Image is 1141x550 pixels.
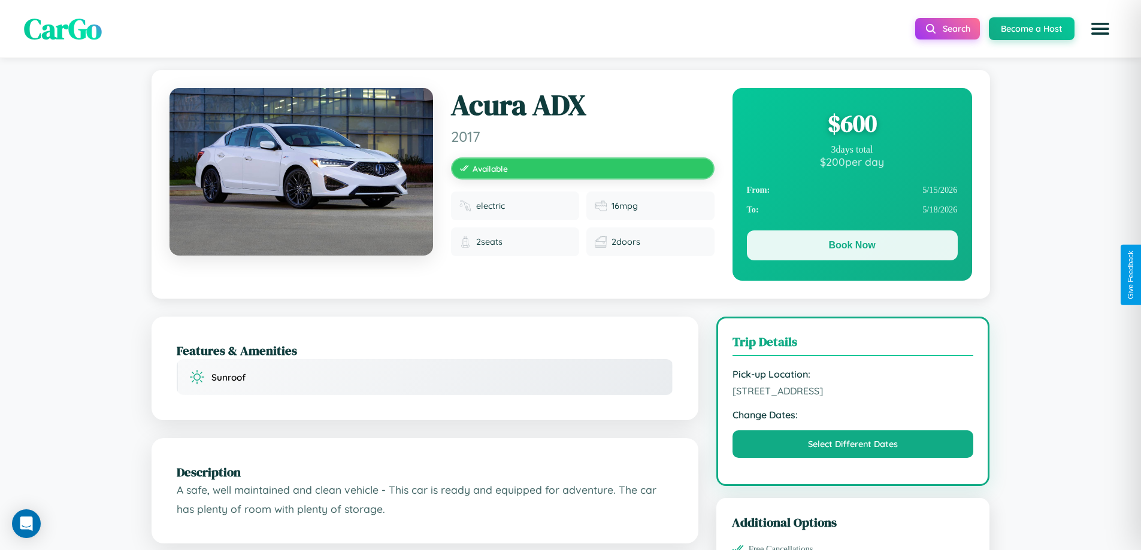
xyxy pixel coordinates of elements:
span: Search [943,23,970,34]
img: Seats [459,236,471,248]
strong: Change Dates: [733,409,974,421]
img: Fuel type [459,200,471,212]
span: 2017 [451,127,715,145]
span: electric [476,200,505,211]
h3: Additional Options [732,513,974,531]
img: Fuel efficiency [595,200,607,212]
button: Open menu [1084,12,1117,45]
p: A safe, well maintained and clean vehicle - This car is ready and equipped for adventure. The car... [177,481,673,518]
span: Sunroof [211,372,246,383]
div: $ 600 [747,107,958,139]
strong: To: [747,205,759,215]
div: 5 / 18 / 2026 [747,200,958,220]
h1: Acura ADX [451,88,715,123]
div: Open Intercom Messenger [12,509,41,538]
img: Doors [595,236,607,248]
div: 5 / 15 / 2026 [747,180,958,200]
h3: Trip Details [733,333,974,356]
span: 2 seats [476,236,503,247]
span: 16 mpg [612,200,638,211]
span: CarGo [24,9,102,48]
span: Available [473,163,508,174]
div: 3 days total [747,144,958,155]
button: Book Now [747,230,958,260]
span: [STREET_ADDRESS] [733,385,974,397]
h2: Features & Amenities [177,342,673,359]
button: Search [915,18,980,39]
div: $ 200 per day [747,155,958,168]
button: Select Different Dates [733,430,974,458]
span: 2 doors [612,236,640,247]
strong: Pick-up Location: [733,368,974,380]
h2: Description [177,463,673,481]
button: Become a Host [989,17,1075,40]
img: Acura ADX 2017 [170,88,433,256]
strong: From: [747,185,770,195]
div: Give Feedback [1127,251,1135,299]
